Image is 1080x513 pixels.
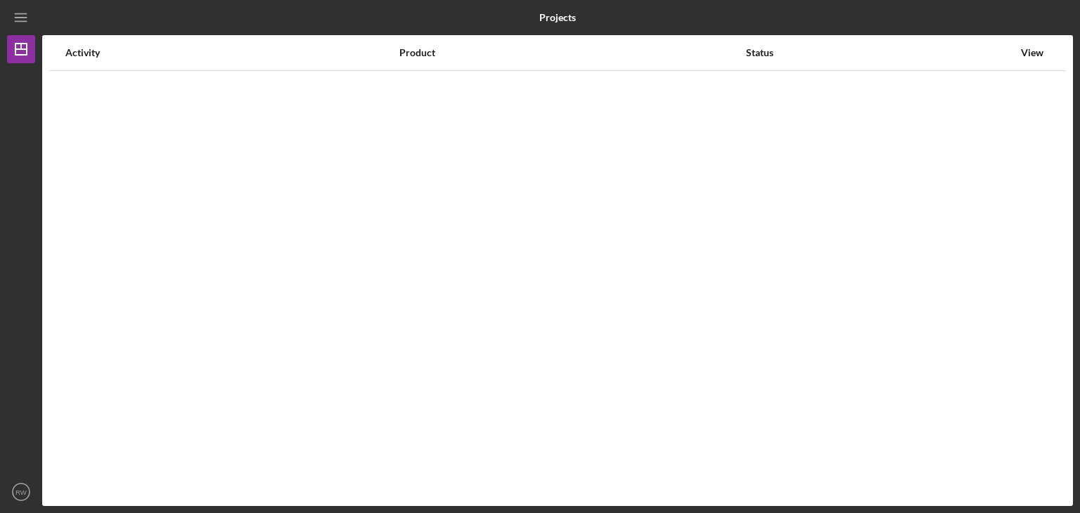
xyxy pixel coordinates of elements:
[1015,47,1050,58] div: View
[15,488,27,496] text: RW
[399,47,745,58] div: Product
[7,478,35,506] button: RW
[539,12,576,23] b: Projects
[746,47,1013,58] div: Status
[65,47,398,58] div: Activity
